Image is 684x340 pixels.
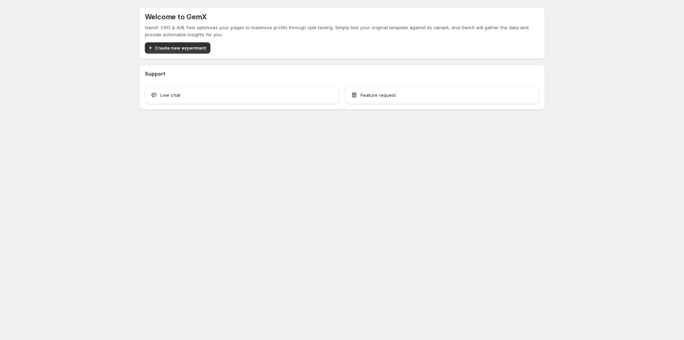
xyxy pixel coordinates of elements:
[361,92,396,99] span: Feature request
[145,70,165,77] h3: Support
[160,92,180,99] span: Live chat
[155,44,206,51] span: Create new experiment
[145,24,540,38] p: GemX: CRO & A/B Test optimizes your pages to maximize profits through split testing. Simply test ...
[145,42,210,53] button: Create new experiment
[145,13,207,21] h5: Welcome to GemX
